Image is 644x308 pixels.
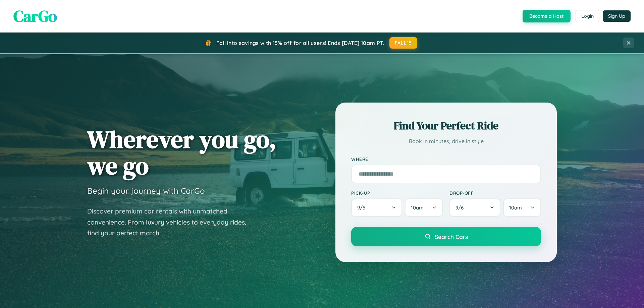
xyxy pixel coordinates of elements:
[405,198,443,217] button: 10am
[351,156,541,162] label: Where
[87,126,276,179] h1: Wherever you go, we go
[357,204,369,211] span: 9 / 5
[389,37,418,49] button: FALL15
[455,204,467,211] span: 9 / 6
[87,206,255,239] p: Discover premium car rentals with unmatched convenience. From luxury vehicles to everyday rides, ...
[351,190,443,196] label: Pick-up
[503,198,541,217] button: 10am
[351,227,541,246] button: Search Cars
[603,10,631,22] button: Sign Up
[351,136,541,146] p: Book in minutes, drive in style
[509,204,522,211] span: 10am
[351,198,402,217] button: 9/5
[435,233,468,240] span: Search Cars
[351,118,541,133] h2: Find Your Perfect Ride
[576,10,599,22] button: Login
[411,204,424,211] span: 10am
[449,198,500,217] button: 9/6
[87,186,205,196] h3: Begin your journey with CarGo
[523,10,571,22] button: Become a Host
[13,5,57,27] span: CarGo
[449,190,541,196] label: Drop-off
[216,40,384,46] span: Fall into savings with 15% off for all users! Ends [DATE] 10am PT.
